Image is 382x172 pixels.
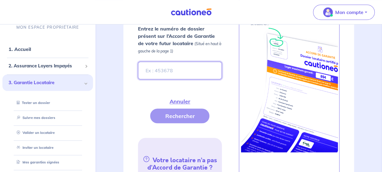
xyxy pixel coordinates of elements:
span: 2. Assurance Loyers Impayés [9,63,82,70]
img: certificate-new.png [240,13,338,152]
a: Inviter un locataire [14,145,53,150]
button: Annuler [155,94,205,109]
a: 1. Accueil [9,46,31,52]
button: illu_account_valid_menu.svgMon compte [313,5,375,20]
h5: Votre locataire n’a pas d’Accord de Garantie ? [140,155,219,171]
div: Valider un locataire [10,128,86,138]
div: 2. Assurance Loyers Impayés [2,60,93,72]
img: illu_account_valid_menu.svg [323,7,333,17]
a: Suivre mes dossiers [14,116,55,120]
em: (Situé en haut à gauche de la page 1) [138,41,221,53]
input: Ex : 453678 [138,62,222,79]
div: Suivre mes dossiers [10,113,86,123]
span: 3. Garantie Locataire [9,79,82,86]
a: Mes garanties signées [14,160,59,165]
div: Inviter un locataire [10,143,86,153]
div: 3. Garantie Locataire [2,74,93,91]
p: MON ESPACE PROPRIÉTAIRE [16,24,79,30]
strong: Entrez le numéro de dossier présent sur l’Accord de Garantie de votre futur locataire [138,26,215,46]
a: Valider un locataire [14,131,55,135]
div: Mes garanties signées [10,158,86,168]
a: Tester un dossier [14,101,50,105]
p: Mon compte [335,9,363,16]
img: Cautioneo [168,8,214,16]
div: 1. Accueil [2,43,93,56]
div: Tester un dossier [10,98,86,108]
